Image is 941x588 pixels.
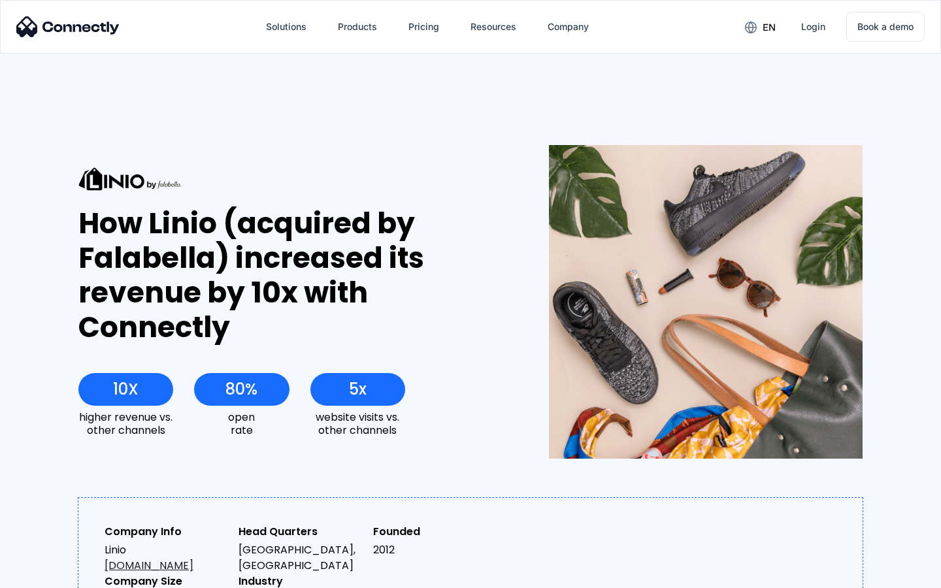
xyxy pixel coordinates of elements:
div: [GEOGRAPHIC_DATA], [GEOGRAPHIC_DATA] [239,542,362,574]
div: Login [801,18,825,36]
div: Founded [373,524,497,540]
div: Company Info [105,524,228,540]
div: en [763,18,776,37]
a: Pricing [398,11,450,42]
a: [DOMAIN_NAME] [105,558,193,573]
div: open rate [194,411,289,436]
div: Head Quarters [239,524,362,540]
div: Company [548,18,589,36]
div: website visits vs. other channels [310,411,405,436]
ul: Language list [26,565,78,583]
div: 10X [113,380,139,399]
img: Connectly Logo [16,16,120,37]
div: Linio [105,542,228,574]
aside: Language selected: English [13,565,78,583]
div: Products [338,18,377,36]
a: Login [791,11,836,42]
div: 5x [349,380,367,399]
div: Pricing [408,18,439,36]
div: How Linio (acquired by Falabella) increased its revenue by 10x with Connectly [78,206,501,344]
div: higher revenue vs. other channels [78,411,173,436]
div: Resources [470,18,516,36]
div: 80% [225,380,257,399]
div: Solutions [266,18,306,36]
div: 2012 [373,542,497,558]
a: Book a demo [846,12,925,42]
